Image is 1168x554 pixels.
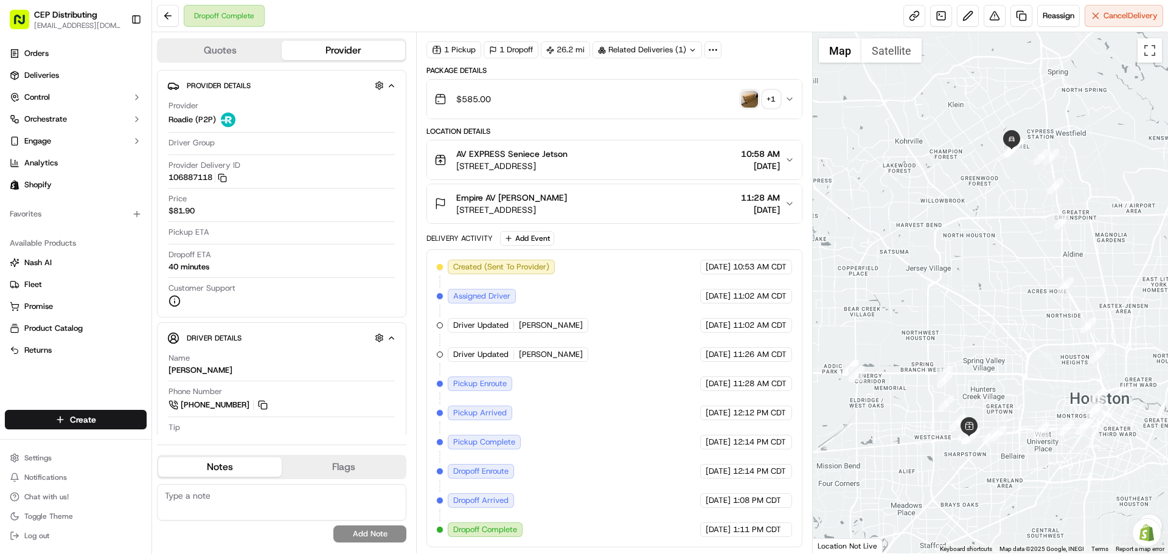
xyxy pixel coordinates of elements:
img: 8571987876998_91fb9ceb93ad5c398215_72.jpg [26,116,47,138]
div: 5 [937,366,953,382]
span: [DATE] [741,160,780,172]
button: 106887118 [169,172,227,183]
span: Toggle Theme [24,511,73,521]
button: Provider Details [167,75,396,95]
div: 27 [1008,139,1024,154]
button: Show satellite imagery [861,38,922,63]
a: Report a map error [1116,545,1164,552]
span: 10:58 AM [741,148,780,160]
span: [DATE] [706,437,731,448]
button: Reassign [1037,5,1080,27]
span: Returns [24,345,52,356]
span: [DATE] [706,261,731,272]
span: Orders [24,48,49,59]
button: Map camera controls [1138,514,1162,539]
div: Start new chat [55,116,200,128]
button: Engage [5,131,147,151]
span: [DATE] [108,221,133,231]
span: Nash AI [24,257,52,268]
button: Control [5,88,147,107]
span: Fleet [24,279,42,290]
div: 3 [843,360,858,376]
span: Empire AV [PERSON_NAME] [456,192,567,204]
a: Fleet [10,279,142,290]
button: Orchestrate [5,109,147,129]
button: CancelDelivery [1085,5,1163,27]
a: Returns [10,345,142,356]
span: Map data ©2025 Google, INEGI [999,545,1084,552]
span: Phone Number [169,386,222,397]
div: 40 minutes [169,261,209,272]
span: Driver Updated [453,349,509,360]
a: Promise [10,301,142,312]
div: Package Details [426,66,802,75]
div: 16 [1058,420,1074,436]
a: 💻API Documentation [98,267,200,289]
button: Empire AV [PERSON_NAME][STREET_ADDRESS]11:28 AM[DATE] [427,184,801,223]
img: Google [816,538,856,553]
img: photo_proof_of_delivery image [741,91,758,108]
span: [EMAIL_ADDRESS][DOMAIN_NAME] [34,21,121,30]
div: 11 [961,429,977,445]
input: Got a question? Start typing here... [32,78,219,91]
span: • [101,221,105,231]
span: Notifications [24,473,67,482]
span: 12:12 PM CDT [733,407,786,418]
div: 24 [1048,178,1063,194]
button: Settings [5,449,147,466]
span: Orchestrate [24,114,67,125]
div: 21 [1080,317,1096,333]
div: 25 [1043,149,1059,165]
a: [PHONE_NUMBER] [169,398,269,412]
div: 12 [964,428,980,444]
button: CEP Distributing [34,9,97,21]
span: Provider [169,100,198,111]
button: Fleet [5,275,147,294]
div: [PERSON_NAME] [169,365,232,376]
div: + 1 [763,91,780,108]
div: 20 [1090,347,1105,363]
img: Shopify logo [10,180,19,190]
button: Show street map [819,38,861,63]
button: Keyboard shortcuts [940,545,992,553]
a: Deliveries [5,66,147,85]
div: 22 [1058,277,1074,293]
span: [PERSON_NAME] [519,349,583,360]
div: 29 [1004,142,1020,158]
span: Provider Delivery ID [169,160,240,171]
span: Dropoff Arrived [453,495,509,506]
button: CEP Distributing[EMAIL_ADDRESS][DOMAIN_NAME] [5,5,126,34]
button: Add Event [500,231,554,246]
button: Quotes [158,41,282,60]
span: 1:11 PM CDT [733,524,781,535]
span: [DATE] [706,291,731,302]
span: Wisdom [PERSON_NAME] [38,189,130,198]
div: Location Not Live [813,538,883,553]
div: 7 [938,396,954,412]
span: [PERSON_NAME] [519,320,583,331]
div: Past conversations [12,158,82,168]
div: Related Deliveries (1) [593,41,702,58]
button: Notes [158,457,282,477]
div: 26 [1034,149,1049,165]
span: Deliveries [24,70,59,81]
button: Create [5,410,147,429]
div: Favorites [5,204,147,224]
span: 10:53 AM CDT [733,261,787,272]
span: Shopify [24,179,52,190]
div: 1 Pickup [426,41,481,58]
span: 12:14 PM CDT [733,466,786,477]
a: Shopify [5,175,147,195]
span: Knowledge Base [24,272,93,284]
img: Wisdom Oko [12,177,32,201]
div: $10.00 [169,434,195,445]
span: [DATE] [706,524,731,535]
span: Pickup ETA [169,227,209,238]
button: Provider [282,41,405,60]
button: See all [189,156,221,170]
span: [STREET_ADDRESS] [456,160,568,172]
div: Location Details [426,126,802,136]
button: Product Catalog [5,319,147,338]
span: Provider Details [187,81,251,91]
span: Promise [24,301,53,312]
